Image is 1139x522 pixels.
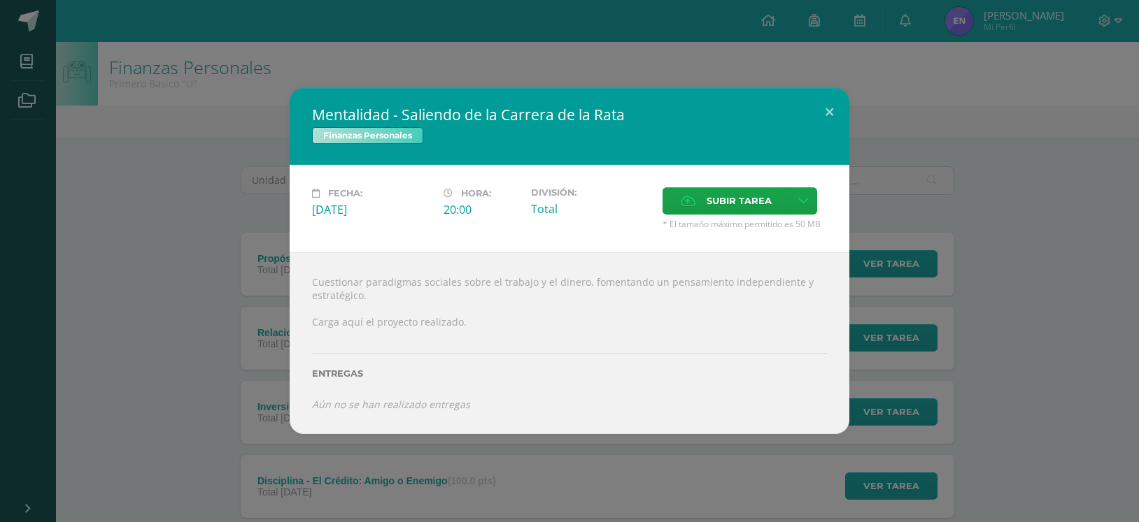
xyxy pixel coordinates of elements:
span: Fecha: [328,188,362,198]
span: * El tamaño máximo permitido es 50 MB [663,218,827,230]
span: Finanzas Personales [312,127,423,144]
span: Subir tarea [707,188,772,214]
div: Cuestionar paradigmas sociales sobre el trabajo y el dinero, fomentando un pensamiento independie... [290,252,849,433]
h2: Mentalidad - Saliendo de la Carrera de la Rata [312,105,827,124]
i: Aún no se han realizado entregas [312,398,470,411]
button: Close (Esc) [809,88,849,136]
label: Entregas [312,368,827,379]
div: [DATE] [312,202,432,217]
div: 20:00 [444,202,520,217]
div: Total [531,201,651,217]
label: División: [531,187,651,198]
span: Hora: [461,188,491,198]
